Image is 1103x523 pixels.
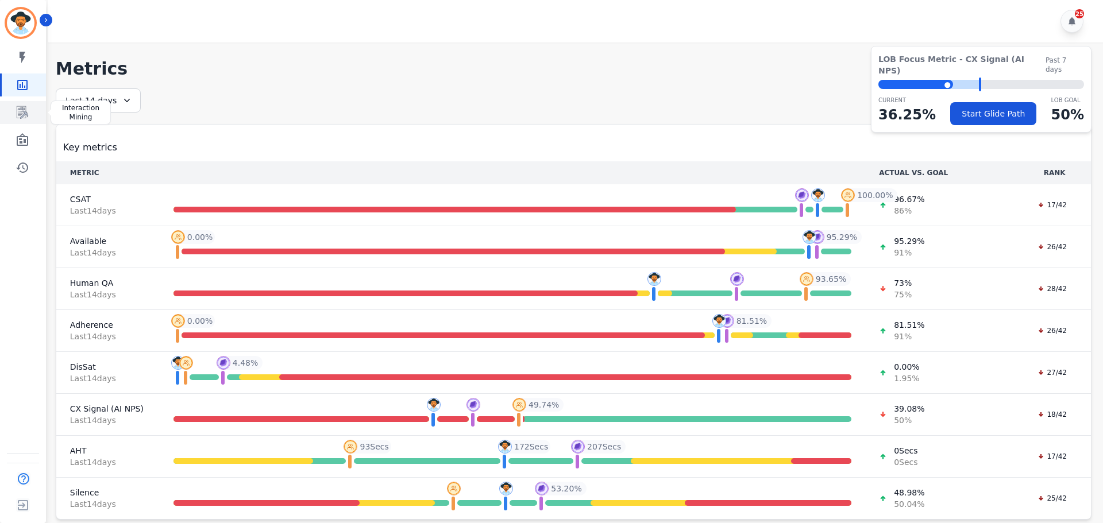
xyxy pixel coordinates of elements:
span: Adherence [70,319,146,331]
span: 95.29 % [827,231,857,243]
p: 36.25 % [878,104,936,125]
div: 28/42 [1032,283,1073,295]
span: 48.98 % [894,487,924,498]
span: 207 Secs [587,441,621,452]
img: profile-pic [512,398,526,412]
span: 91 % [894,331,924,342]
div: ⬤ [878,80,953,89]
span: Last 14 day s [70,247,146,258]
img: profile-pic [447,482,461,495]
span: Last 14 day s [70,414,146,426]
img: profile-pic [179,356,193,370]
span: 0.00 % [894,361,919,373]
img: profile-pic [571,440,585,454]
span: Last 14 day s [70,289,146,300]
button: Start Glide Path [950,102,1036,125]
img: profile-pic [800,272,813,286]
img: profile-pic [803,230,816,244]
img: profile-pic [499,482,513,495]
span: Last 14 day s [70,373,146,384]
img: profile-pic [811,188,825,202]
span: 73 % [894,277,912,289]
th: ACTUAL VS. GOAL [865,161,1018,184]
span: 75 % [894,289,912,300]
div: 27/42 [1032,367,1073,378]
img: profile-pic [498,440,512,454]
span: 81.51 % [894,319,924,331]
span: 81.51 % [736,315,767,327]
div: 25/42 [1032,493,1073,504]
div: 26/42 [1032,325,1073,336]
img: profile-pic [344,440,357,454]
span: 1.95 % [894,373,919,384]
span: 95.29 % [894,235,924,247]
p: CURRENT [878,96,936,104]
span: 0 Secs [894,445,917,456]
span: Past 7 days [1046,56,1084,74]
div: 17/42 [1032,451,1073,462]
img: profile-pic [171,356,185,370]
img: profile-pic [841,188,855,202]
span: 93 Secs [360,441,388,452]
h1: Metrics [56,59,1092,79]
p: 50 % [1051,104,1084,125]
div: Last 14 days [56,88,141,113]
img: profile-pic [427,398,441,412]
span: 53.20 % [551,483,581,494]
img: profile-pic [730,272,744,286]
img: profile-pic [171,230,185,244]
span: 0.00 % [187,315,213,327]
span: Last 14 day s [70,498,146,510]
span: Last 14 day s [70,331,146,342]
img: profile-pic [811,230,824,244]
span: 0.00 % [187,231,213,243]
img: profile-pic [712,314,726,328]
img: profile-pic [795,188,809,202]
span: Available [70,235,146,247]
span: 0 Secs [894,456,917,468]
span: Last 14 day s [70,456,146,468]
img: Bordered avatar [7,9,34,37]
span: DisSat [70,361,146,373]
span: Last 14 day s [70,205,146,216]
span: 100.00 % [857,189,893,201]
span: 49.74 % [529,399,559,410]
span: 172 Secs [514,441,548,452]
img: profile-pic [217,356,230,370]
div: 17/42 [1032,199,1073,211]
th: RANK [1018,161,1091,184]
p: LOB Goal [1051,96,1084,104]
span: Human QA [70,277,146,289]
img: profile-pic [466,398,480,412]
div: 18/42 [1032,409,1073,420]
span: 96.67 % [894,193,924,205]
img: profile-pic [535,482,549,495]
span: 50.04 % [894,498,924,510]
th: METRIC [56,161,160,184]
span: LOB Focus Metric - CX Signal (AI NPS) [878,53,1046,76]
span: 91 % [894,247,924,258]
span: 4.48 % [233,357,258,369]
span: 93.65 % [816,273,846,285]
img: profile-pic [647,272,661,286]
div: 25 [1075,9,1084,18]
span: 39.08 % [894,403,924,414]
span: Key metrics [63,141,117,154]
span: Silence [70,487,146,498]
img: profile-pic [720,314,734,328]
span: CX Signal (AI NPS) [70,403,146,414]
span: AHT [70,445,146,456]
span: 86 % [894,205,924,216]
span: CSAT [70,193,146,205]
span: 50 % [894,414,924,426]
div: 26/42 [1032,241,1073,253]
img: profile-pic [171,314,185,328]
